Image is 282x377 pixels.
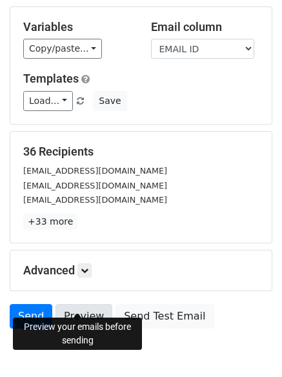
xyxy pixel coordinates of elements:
[116,304,214,329] a: Send Test Email
[23,166,167,176] small: [EMAIL_ADDRESS][DOMAIN_NAME]
[217,315,282,377] iframe: Chat Widget
[23,145,259,159] h5: 36 Recipients
[23,72,79,85] a: Templates
[93,91,126,111] button: Save
[23,39,102,59] a: Copy/paste...
[23,195,167,205] small: [EMAIL_ADDRESS][DOMAIN_NAME]
[23,91,73,111] a: Load...
[55,304,112,329] a: Preview
[23,181,167,190] small: [EMAIL_ADDRESS][DOMAIN_NAME]
[151,20,259,34] h5: Email column
[23,263,259,278] h5: Advanced
[23,214,77,230] a: +33 more
[10,304,52,329] a: Send
[13,318,142,350] div: Preview your emails before sending
[23,20,132,34] h5: Variables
